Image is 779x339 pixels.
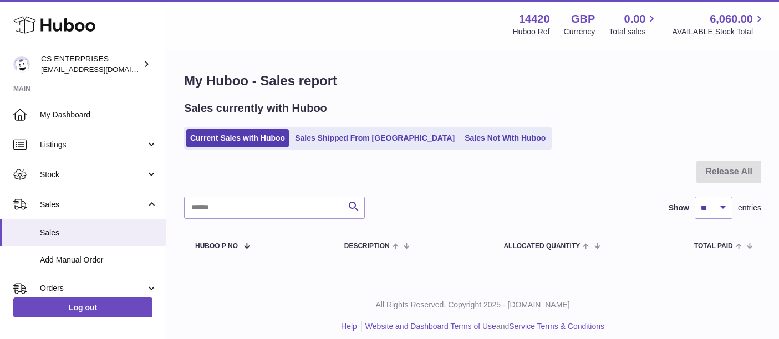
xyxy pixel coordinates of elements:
[669,203,689,213] label: Show
[519,12,550,27] strong: 14420
[184,72,761,90] h1: My Huboo - Sales report
[710,12,753,27] span: 6,060.00
[341,322,357,331] a: Help
[13,297,152,317] a: Log out
[503,243,580,250] span: ALLOCATED Quantity
[291,129,459,147] a: Sales Shipped From [GEOGRAPHIC_DATA]
[694,243,733,250] span: Total paid
[175,300,770,310] p: All Rights Reserved. Copyright 2025 - [DOMAIN_NAME]
[738,203,761,213] span: entries
[365,322,496,331] a: Website and Dashboard Terms of Use
[609,27,658,37] span: Total sales
[186,129,289,147] a: Current Sales with Huboo
[40,283,146,294] span: Orders
[40,110,157,120] span: My Dashboard
[40,228,157,238] span: Sales
[41,65,163,74] span: [EMAIL_ADDRESS][DOMAIN_NAME]
[41,54,141,75] div: CS ENTERPRISES
[513,27,550,37] div: Huboo Ref
[461,129,549,147] a: Sales Not With Huboo
[40,199,146,210] span: Sales
[571,12,595,27] strong: GBP
[564,27,595,37] div: Currency
[672,27,766,37] span: AVAILABLE Stock Total
[40,169,146,180] span: Stock
[509,322,604,331] a: Service Terms & Conditions
[624,12,646,27] span: 0.00
[13,56,30,73] img: internalAdmin-14420@internal.huboo.com
[672,12,766,37] a: 6,060.00 AVAILABLE Stock Total
[362,321,604,332] li: and
[184,101,327,116] h2: Sales currently with Huboo
[609,12,658,37] a: 0.00 Total sales
[195,243,238,250] span: Huboo P no
[344,243,390,250] span: Description
[40,140,146,150] span: Listings
[40,255,157,265] span: Add Manual Order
